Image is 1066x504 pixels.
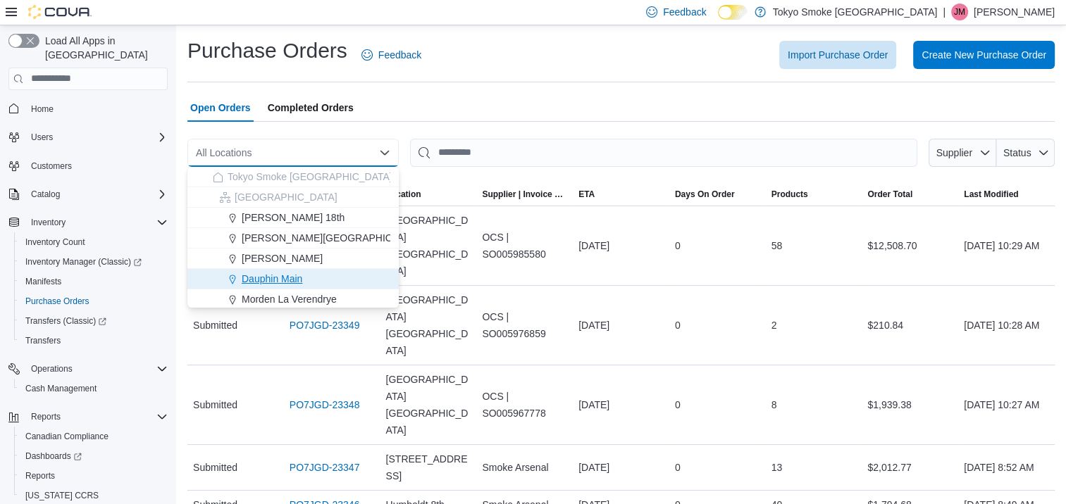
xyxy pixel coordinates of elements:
a: Customers [25,158,78,175]
div: $2,012.77 [862,453,958,481]
a: [US_STATE] CCRS [20,487,104,504]
span: Products [771,189,808,200]
span: 0 [675,459,681,476]
a: PO7JGD-23349 [290,317,360,334]
span: Morden La Verendrye [242,292,337,306]
span: Inventory Manager (Classic) [25,256,142,267]
button: [PERSON_NAME] 18th [187,208,399,228]
span: Cash Management [25,383,97,394]
span: [PERSON_NAME] [242,251,323,265]
span: Manifests [20,273,168,290]
button: Days On Order [669,183,766,206]
span: Users [25,129,168,146]
span: [GEOGRAPHIC_DATA] [235,190,337,204]
button: [PERSON_NAME][GEOGRAPHIC_DATA] [187,228,399,248]
h1: Purchase Orders [187,37,347,65]
span: Load All Apps in [GEOGRAPHIC_DATA] [39,34,168,62]
button: Operations [25,360,78,377]
span: Catalog [25,186,168,203]
a: Dashboards [14,446,173,466]
span: 8 [771,396,777,413]
div: [DATE] [573,391,669,419]
div: [DATE] [573,232,669,260]
span: Feedback [663,5,706,19]
span: 2 [771,317,777,334]
div: Jordan McKay [951,4,968,20]
span: Inventory [25,214,168,231]
p: Tokyo Smoke [GEOGRAPHIC_DATA] [773,4,938,20]
span: Supplier [936,147,972,158]
div: Smoke Arsenal [476,453,573,481]
button: Catalog [3,184,173,204]
button: Reports [14,466,173,486]
div: [DATE] 10:27 AM [958,391,1055,419]
span: Reports [25,408,168,425]
span: [PERSON_NAME] 18th [242,210,345,225]
button: Reports [3,407,173,427]
button: [GEOGRAPHIC_DATA] [187,187,399,208]
span: Canadian Compliance [25,431,109,442]
button: Inventory [3,213,173,232]
span: Purchase Orders [20,293,168,310]
a: Transfers (Classic) [14,311,173,331]
a: Inventory Manager (Classic) [20,253,147,270]
button: Create New Purchase Order [913,41,1055,69]
button: Manifests [14,272,173,291]
a: Home [25,101,59,118]
input: Dark Mode [718,5,748,20]
button: Dauphin Main [187,269,399,289]
span: Feedback [378,48,421,62]
span: Reports [20,467,168,484]
span: Canadian Compliance [20,428,168,445]
span: Home [25,100,168,118]
span: Users [31,132,53,143]
span: Home [31,103,54,115]
span: Status [1003,147,1031,158]
span: 0 [675,317,681,334]
span: Supplier | Invoice Number [482,189,567,200]
div: OCS | SO005967778 [476,382,573,427]
span: Inventory [31,217,66,228]
span: 0 [675,237,681,254]
span: Transfers (Classic) [20,313,168,329]
span: Customers [31,160,72,172]
a: Cash Management [20,380,102,397]
div: [DATE] 8:52 AM [958,453,1055,481]
button: Supplier [929,139,996,167]
span: Reports [31,411,61,422]
span: Purchase Orders [25,296,89,307]
a: PO7JGD-23347 [290,459,360,476]
a: Inventory Manager (Classic) [14,252,173,272]
span: Reports [25,470,55,481]
a: Canadian Compliance [20,428,114,445]
button: Import Purchase Order [779,41,896,69]
button: Home [3,99,173,119]
button: Operations [3,359,173,379]
p: | [943,4,946,20]
div: $1,939.38 [862,391,958,419]
button: Users [3,127,173,147]
span: Customers [25,157,168,175]
div: $12,508.70 [862,232,958,260]
a: Transfers (Classic) [20,313,112,329]
div: $210.84 [862,311,958,339]
button: Users [25,129,58,146]
span: [US_STATE] CCRS [25,490,99,501]
span: Last Modified [964,189,1018,200]
button: Catalog [25,186,66,203]
img: Cova [28,5,92,19]
button: Morden La Verendrye [187,289,399,310]
button: Location [380,183,477,206]
button: [PERSON_NAME] [187,248,399,269]
a: Feedback [356,41,427,69]
span: [GEOGRAPHIC_DATA] [GEOGRAPHIC_DATA] [386,371,471,439]
span: Submitted [193,459,237,476]
div: OCS | SO005985580 [476,223,573,268]
div: Location [386,189,421,200]
span: Submitted [193,317,237,334]
span: Catalog [31,189,60,200]
button: Tokyo Smoke [GEOGRAPHIC_DATA] [187,167,399,187]
button: Cash Management [14,379,173,398]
